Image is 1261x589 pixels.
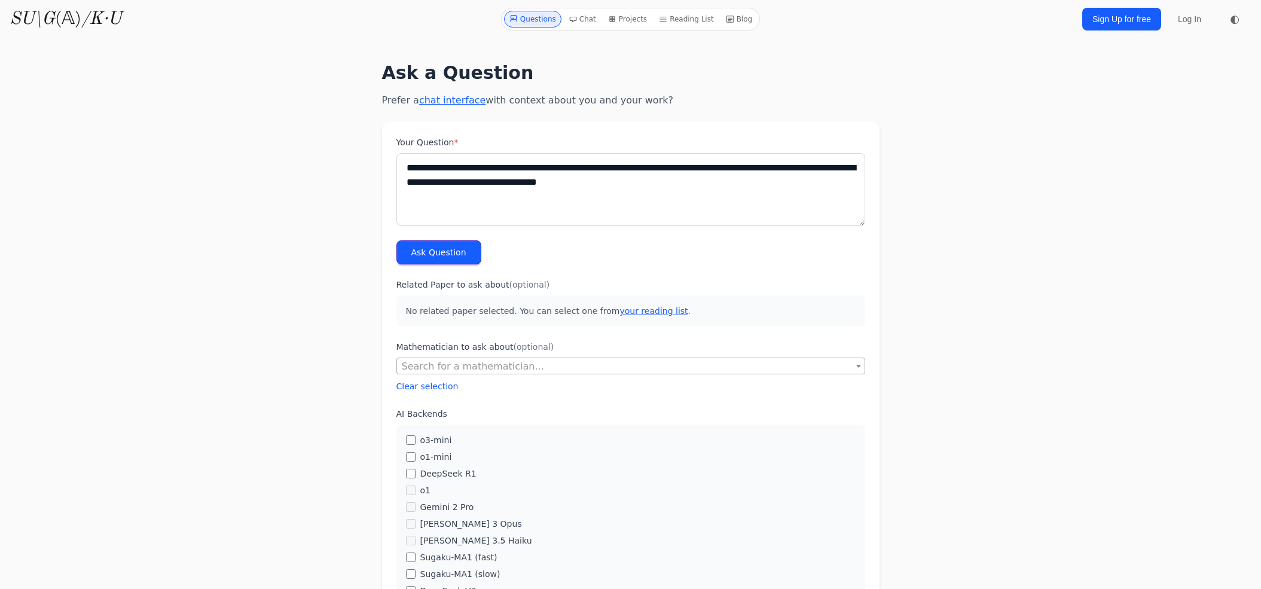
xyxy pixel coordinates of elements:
[396,295,865,326] p: No related paper selected. You can select one from .
[396,341,865,353] label: Mathematician to ask about
[397,358,865,375] span: Search for a mathematician...
[382,62,880,84] h1: Ask a Question
[10,8,121,30] a: SU\G(𝔸)/K·U
[721,11,758,28] a: Blog
[396,408,865,420] label: AI Backends
[509,280,550,289] span: (optional)
[396,240,481,264] button: Ask Question
[654,11,719,28] a: Reading List
[619,306,688,316] a: your reading list
[1082,8,1161,30] a: Sign Up for free
[420,568,500,580] label: Sugaku-MA1 (slow)
[420,451,452,463] label: o1-mini
[514,342,554,352] span: (optional)
[1230,14,1239,25] span: ◐
[402,361,544,372] span: Search for a mathematician...
[396,136,865,148] label: Your Question
[382,93,880,108] p: Prefer a with context about you and your work?
[420,484,430,496] label: o1
[396,279,865,291] label: Related Paper to ask about
[420,501,474,513] label: Gemini 2 Pro
[1223,7,1247,31] button: ◐
[396,380,459,392] button: Clear selection
[1171,8,1208,30] a: Log In
[420,468,477,480] label: DeepSeek R1
[504,11,561,28] a: Questions
[81,10,121,28] i: /K·U
[420,518,522,530] label: [PERSON_NAME] 3 Opus
[420,434,452,446] label: o3-mini
[420,535,532,547] label: [PERSON_NAME] 3.5 Haiku
[10,10,55,28] i: SU\G
[564,11,601,28] a: Chat
[396,358,865,374] span: Search for a mathematician...
[420,551,497,563] label: Sugaku-MA1 (fast)
[603,11,652,28] a: Projects
[419,94,486,106] a: chat interface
